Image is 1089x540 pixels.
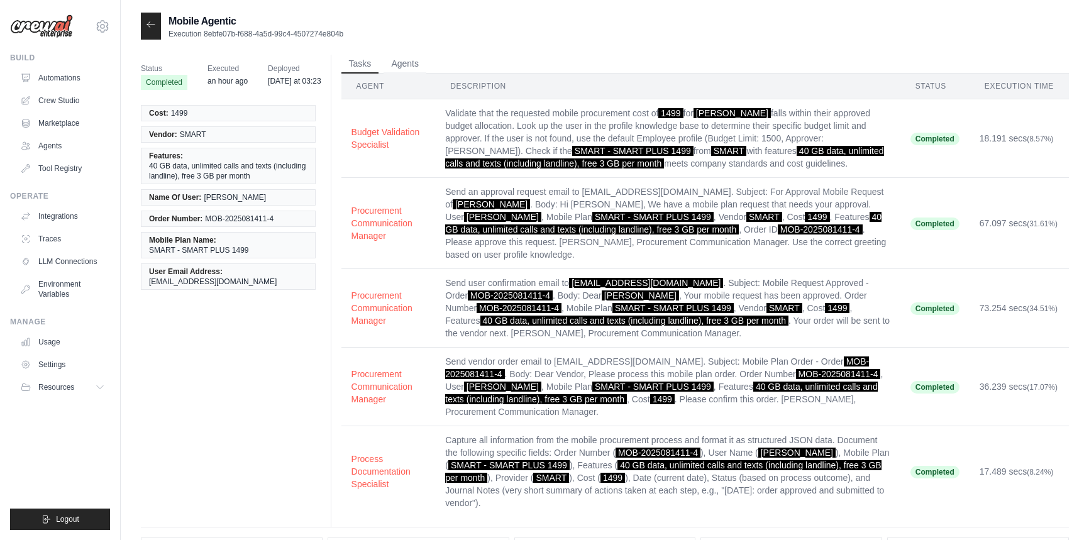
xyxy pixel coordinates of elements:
span: Completed [910,302,959,315]
span: [PERSON_NAME] [694,108,771,118]
button: Agents [384,55,426,74]
span: Order Number: [149,214,202,224]
time: August 13, 2025 at 03:23 PHT [268,77,321,85]
iframe: Chat Widget [1026,480,1089,540]
p: Execution 8ebfe07b-f688-4a5d-99c4-4507274e804b [169,29,343,39]
span: 1499 [658,108,683,118]
span: 1499 [825,303,849,313]
td: Send an approval request email to [EMAIL_ADDRESS][DOMAIN_NAME]. Subject: For Approval Mobile Requ... [435,178,900,269]
a: LLM Connections [15,251,110,272]
span: (17.07%) [1027,383,1058,392]
td: 73.254 secs [970,269,1069,348]
span: [PERSON_NAME] [602,290,679,300]
span: Name Of User: [149,192,201,202]
span: Deployed [268,62,321,75]
span: Completed [910,133,959,145]
span: (8.57%) [1027,135,1053,143]
button: Procurement Communication Manager [351,368,426,405]
span: MOB-2025081411-4 [477,303,561,313]
span: Resources [38,382,74,392]
span: SMART [533,473,569,483]
th: Agent [341,74,436,99]
span: [PERSON_NAME] [464,382,541,392]
span: [PERSON_NAME] [453,199,530,209]
span: SMART - SMART PLUS 1499 [592,382,714,392]
button: Procurement Communication Manager [351,204,426,242]
span: User Email Address: [149,267,223,277]
th: Description [435,74,900,99]
span: SMART - SMART PLUS 1499 [149,245,249,255]
span: SMART - SMART PLUS 1499 [592,212,714,222]
span: 1499 [805,212,829,222]
span: MOB-2025081411-4 [778,224,863,234]
span: 1499 [600,473,625,483]
span: 40 GB data, unlimited calls and texts (including landline), free 3 GB per month [480,316,788,326]
span: Features: [149,151,183,161]
span: MOB-2025081411-4 [205,214,274,224]
time: August 14, 2025 at 18:15 PHT [207,77,248,85]
a: Tool Registry [15,158,110,179]
a: Usage [15,332,110,352]
span: [PERSON_NAME] [204,192,266,202]
span: MOB-2025081411-4 [468,290,553,300]
div: Manage [10,317,110,327]
td: Validate that the requested mobile procurement cost of for falls within their approved budget all... [435,99,900,178]
button: Tasks [341,55,379,74]
div: Build [10,53,110,63]
a: Environment Variables [15,274,110,304]
button: Resources [15,377,110,397]
span: SMART - SMART PLUS 1499 [448,460,570,470]
span: Logout [56,514,79,524]
td: 67.097 secs [970,178,1069,269]
td: Send user confirmation email to . Subject: Mobile Request Approved - Order . Body: Dear , Your mo... [435,269,900,348]
span: MOB-2025081411-4 [616,448,700,458]
button: Budget Validation Specialist [351,126,426,151]
a: Crew Studio [15,91,110,111]
th: Execution Time [970,74,1069,99]
a: Marketplace [15,113,110,133]
div: Operate [10,191,110,201]
td: 18.191 secs [970,99,1069,178]
img: Logo [10,14,73,38]
span: SMART [180,129,206,140]
span: Completed [141,75,187,90]
a: Traces [15,229,110,249]
span: [EMAIL_ADDRESS][DOMAIN_NAME] [569,278,723,288]
td: 17.489 secs [970,426,1069,517]
button: Procurement Communication Manager [351,289,426,327]
span: SMART [766,303,802,313]
button: Process Documentation Specialist [351,453,426,490]
td: Capture all information from the mobile procurement process and format it as structured JSON data... [435,426,900,517]
span: Completed [910,218,959,230]
span: Completed [910,381,959,394]
span: MOB-2025081411-4 [796,369,881,379]
span: 40 GB data, unlimited calls and texts (including landline), free 3 GB per month [149,161,307,181]
h2: Mobile Agentic [169,14,343,29]
th: Status [900,74,970,99]
span: Mobile Plan Name: [149,235,216,245]
span: (31.61%) [1027,219,1058,228]
span: SMART [711,146,747,156]
td: 36.239 secs [970,348,1069,426]
span: SMART - SMART PLUS 1499 [572,146,694,156]
span: Vendor: [149,129,177,140]
a: Automations [15,68,110,88]
span: (34.51%) [1027,304,1058,313]
span: 1499 [171,108,188,118]
span: [EMAIL_ADDRESS][DOMAIN_NAME] [149,277,277,287]
span: [PERSON_NAME] [464,212,541,222]
a: Settings [15,355,110,375]
span: [PERSON_NAME] [758,448,836,458]
span: Status [141,62,187,75]
span: (8.24%) [1027,468,1053,477]
a: Integrations [15,206,110,226]
span: Executed [207,62,248,75]
a: Agents [15,136,110,156]
td: Send vendor order email to [EMAIL_ADDRESS][DOMAIN_NAME]. Subject: Mobile Plan Order - Order . Bod... [435,348,900,426]
span: SMART - SMART PLUS 1499 [612,303,734,313]
span: Completed [910,466,959,478]
span: SMART [746,212,782,222]
span: Cost: [149,108,169,118]
button: Logout [10,509,110,530]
